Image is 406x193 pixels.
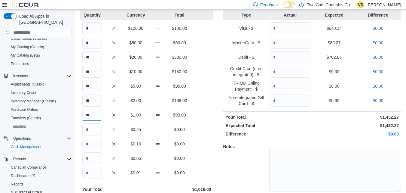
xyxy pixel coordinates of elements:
[8,181,72,188] span: Reports
[283,2,296,8] input: Dark Mode
[126,141,145,147] p: $0.10
[126,54,145,60] p: $20.00
[8,143,44,151] a: Cash Management
[8,181,26,188] a: Reports
[6,172,74,180] a: Dashboards
[11,182,23,187] span: Reports
[367,1,401,8] p: [PERSON_NAME]
[270,12,311,18] p: Actual
[11,173,35,178] span: Dashboards
[223,141,268,153] h5: Notes
[8,89,72,96] span: Inventory Count
[8,123,72,130] span: Transfers
[17,13,72,25] span: Load All Apps in [GEOGRAPHIC_DATA]
[313,114,399,120] p: $1,432.27
[82,12,102,18] p: Quantity
[225,95,267,107] p: Non-Integrated Gift Card - $
[170,98,189,104] p: $168.00
[82,37,102,49] input: Quantity
[6,97,74,105] button: Inventory Manager (Classic)
[170,54,189,60] p: $380.00
[82,95,102,107] input: Quantity
[126,126,145,132] p: $0.25
[8,43,47,51] a: My Catalog (Classic)
[82,109,102,121] input: Quantity
[126,170,145,176] p: $0.01
[270,51,311,63] input: Quantity
[225,40,267,46] p: MasterCard - $
[8,106,41,113] a: Purchase Orders
[313,54,355,60] p: $702.86
[357,98,399,104] p: $0.00
[8,43,72,51] span: My Catalog (Classic)
[13,73,28,78] span: Inventory
[11,53,40,58] span: My Catalog (Beta)
[126,83,145,89] p: $5.00
[126,155,145,161] p: $0.05
[11,124,26,129] span: Transfers
[225,123,311,129] p: Expected Total
[6,89,74,97] button: Inventory Count
[11,116,41,120] span: Transfers (Classic)
[8,164,49,171] a: Canadian Compliance
[11,145,41,149] span: Cash Management
[8,106,72,113] span: Purchase Orders
[170,126,189,132] p: $0.00
[357,1,364,8] div: Victoria Sharma
[1,134,74,143] button: Operations
[8,172,72,179] span: Dashboards
[170,112,189,118] p: $93.00
[11,82,46,87] span: Adjustments (Classic)
[8,164,72,171] span: Canadian Compliance
[357,83,399,89] p: $0.00
[313,83,355,89] p: $0.00
[8,114,72,122] span: Transfers (Classic)
[82,167,102,179] input: Quantity
[225,66,267,78] p: Credit Card (non-integrated) - $
[225,131,311,137] p: Difference
[270,95,311,107] input: Quantity
[6,43,74,51] button: My Catalog (Classic)
[11,135,33,142] button: Operations
[148,186,211,192] p: $1,016.00
[357,69,399,75] p: $0.00
[11,72,72,79] span: Inventory
[357,25,399,31] p: $0.00
[8,114,43,122] a: Transfers (Classic)
[8,60,32,67] a: Promotions
[225,80,267,92] p: TRIMD Online Payment - $
[6,80,74,89] button: Adjustments (Classic)
[1,155,74,163] button: Reports
[6,114,74,122] button: Transfers (Classic)
[357,12,399,18] p: Difference
[225,12,267,18] p: Type
[11,99,56,104] span: Inventory Manager (Classic)
[82,123,102,135] input: Quantity
[6,122,74,131] button: Transfers
[170,155,189,161] p: $0.00
[11,45,44,49] span: My Catalog (Classic)
[6,34,74,43] button: Classification (Classic)
[11,135,72,142] span: Operations
[126,25,145,31] p: $100.00
[225,54,267,60] p: Debit - $
[313,123,399,129] p: $1,432.27
[260,2,279,8] span: Feedback
[11,155,72,163] span: Reports
[170,170,189,176] p: $0.00
[8,172,37,179] a: Dashboards
[170,25,189,31] p: $100.00
[82,186,145,192] p: Your Total
[11,90,36,95] span: Inventory Count
[8,35,50,42] a: Classification (Classic)
[11,107,38,112] span: Purchase Orders
[170,69,189,75] p: $130.00
[6,105,74,114] button: Purchase Orders
[8,52,42,59] a: My Catalog (Beta)
[170,12,189,18] p: Total
[8,60,72,67] span: Promotions
[11,61,29,66] span: Promotions
[8,81,72,88] span: Adjustments (Classic)
[126,40,145,46] p: $50.00
[82,80,102,92] input: Quantity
